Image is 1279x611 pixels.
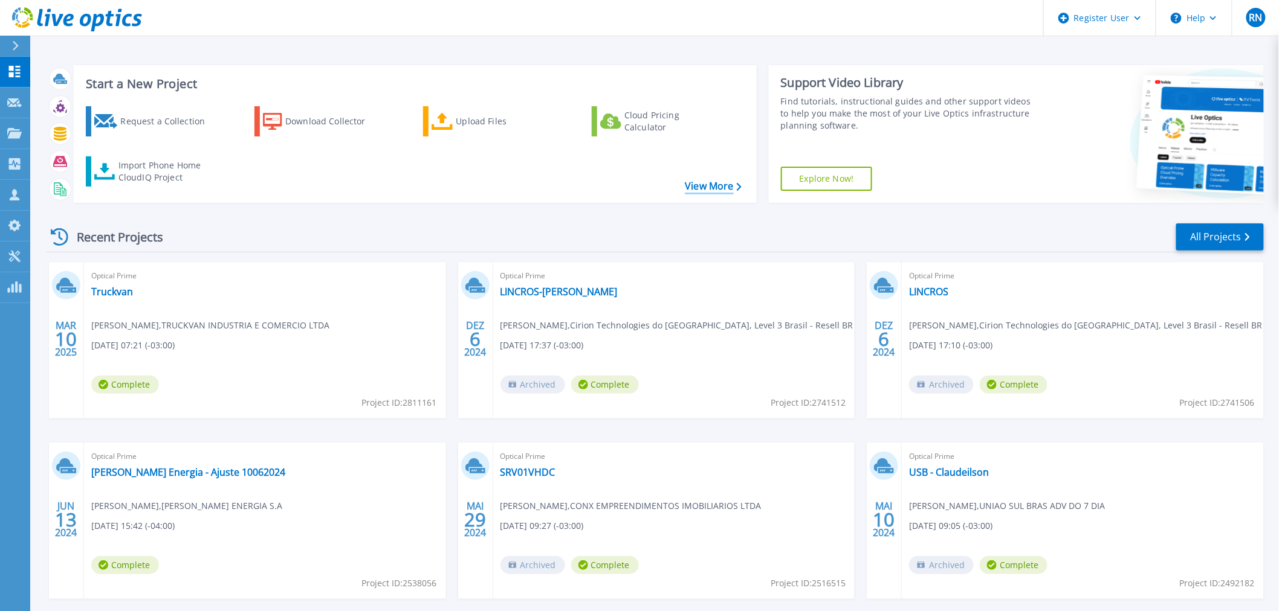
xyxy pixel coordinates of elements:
div: Support Video Library [781,75,1035,91]
div: Request a Collection [120,109,217,133]
span: Complete [91,556,159,574]
span: Project ID: 2741512 [771,396,846,409]
span: [PERSON_NAME] , Cirion Technologies do [GEOGRAPHIC_DATA], Level 3 Brasil - Resell BR [500,319,853,332]
span: Project ID: 2516515 [771,577,846,590]
span: 6 [470,334,481,344]
span: Project ID: 2811161 [362,396,437,409]
a: Truckvan [91,286,133,298]
span: Archived [909,376,974,394]
span: [DATE] 09:05 (-03:00) [909,519,992,533]
span: RN [1249,13,1262,22]
div: MAI 2024 [464,497,487,542]
div: Cloud Pricing Calculator [624,109,721,133]
span: [DATE] 17:10 (-03:00) [909,339,992,352]
span: 10 [873,514,895,525]
a: Cloud Pricing Calculator [592,106,727,136]
div: MAI 2024 [873,497,896,542]
a: USB - Claudeilson [909,466,989,478]
span: 13 [55,514,77,525]
div: Import Phone Home CloudIQ Project [118,159,213,184]
a: All Projects [1176,223,1264,251]
span: Project ID: 2741506 [1180,396,1255,409]
span: 6 [879,334,890,344]
a: Download Collector [254,106,389,136]
div: DEZ 2024 [873,317,896,361]
span: [DATE] 09:27 (-03:00) [500,519,584,533]
span: Optical Prime [909,269,1257,283]
div: Upload Files [456,109,553,133]
div: JUN 2024 [54,497,77,542]
span: Archived [500,376,565,394]
div: MAR 2025 [54,317,77,361]
span: Project ID: 2492182 [1180,577,1255,590]
a: Upload Files [423,106,558,136]
a: SRV01VHDC [500,466,555,478]
span: [DATE] 15:42 (-04:00) [91,519,175,533]
span: [PERSON_NAME] , UNIAO SUL BRAS ADV DO 7 DIA [909,499,1105,513]
span: Optical Prime [909,450,1257,463]
span: [DATE] 07:21 (-03:00) [91,339,175,352]
a: View More [685,181,741,192]
span: [PERSON_NAME] , [PERSON_NAME] ENERGIA S.A [91,499,282,513]
h3: Start a New Project [86,77,741,91]
a: Request a Collection [86,106,221,136]
span: Archived [909,556,974,574]
span: Project ID: 2538056 [362,577,437,590]
div: Download Collector [285,109,382,133]
div: Recent Projects [47,222,180,252]
span: [PERSON_NAME] , TRUCKVAN INDUSTRIA E COMERCIO LTDA [91,319,329,332]
a: LINCROS-[PERSON_NAME] [500,286,618,298]
span: Complete [980,376,1047,394]
a: [PERSON_NAME] Energia - Ajuste 10062024 [91,466,285,478]
span: [DATE] 17:37 (-03:00) [500,339,584,352]
div: DEZ 2024 [464,317,487,361]
span: [PERSON_NAME] , Cirion Technologies do [GEOGRAPHIC_DATA], Level 3 Brasil - Resell BR [909,319,1262,332]
span: Optical Prime [500,269,848,283]
span: Optical Prime [500,450,848,463]
div: Find tutorials, instructional guides and other support videos to help you make the most of your L... [781,95,1035,132]
span: Archived [500,556,565,574]
a: LINCROS [909,286,948,298]
span: Complete [91,376,159,394]
span: Optical Prime [91,450,439,463]
span: 29 [464,514,486,525]
span: Optical Prime [91,269,439,283]
span: [PERSON_NAME] , CONX EMPREENDIMENTOS IMOBILIARIOS LTDA [500,499,762,513]
span: Complete [980,556,1047,574]
span: 10 [55,334,77,344]
a: Explore Now! [781,167,873,191]
span: Complete [571,556,639,574]
span: Complete [571,376,639,394]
